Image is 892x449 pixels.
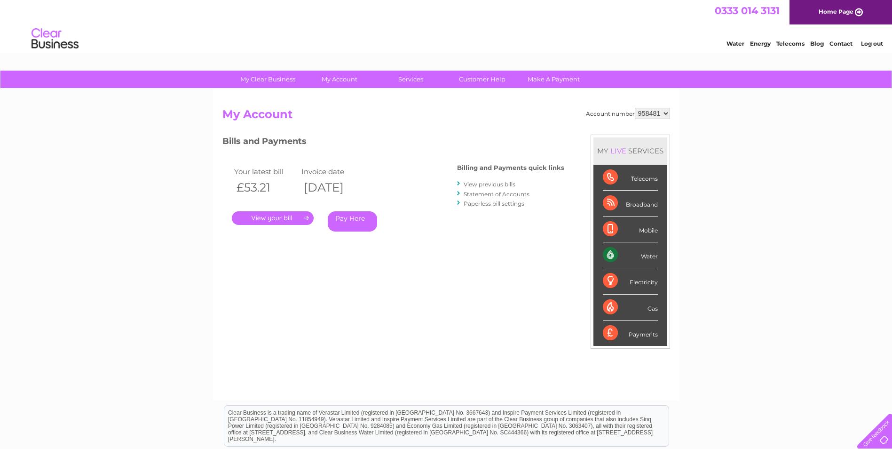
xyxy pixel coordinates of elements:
[31,24,79,53] img: logo.png
[328,211,377,232] a: Pay Here
[464,181,515,188] a: View previous bills
[776,40,805,47] a: Telecoms
[861,40,883,47] a: Log out
[232,211,314,225] a: .
[464,191,529,198] a: Statement of Accounts
[603,268,658,294] div: Electricity
[222,108,670,126] h2: My Account
[224,5,669,46] div: Clear Business is a trading name of Verastar Limited (registered in [GEOGRAPHIC_DATA] No. 3667643...
[457,164,564,171] h4: Billing and Payments quick links
[726,40,744,47] a: Water
[299,165,367,178] td: Invoice date
[715,5,780,16] a: 0333 014 3131
[603,242,658,268] div: Water
[586,108,670,119] div: Account number
[810,40,824,47] a: Blog
[229,71,307,88] a: My Clear Business
[232,178,300,197] th: £53.21
[372,71,450,88] a: Services
[222,135,564,151] h3: Bills and Payments
[299,178,367,197] th: [DATE]
[593,137,667,164] div: MY SERVICES
[829,40,853,47] a: Contact
[750,40,771,47] a: Energy
[608,146,628,155] div: LIVE
[232,165,300,178] td: Your latest bill
[443,71,521,88] a: Customer Help
[603,295,658,321] div: Gas
[603,321,658,346] div: Payments
[603,191,658,216] div: Broadband
[603,216,658,242] div: Mobile
[515,71,592,88] a: Make A Payment
[300,71,378,88] a: My Account
[464,200,524,207] a: Paperless bill settings
[603,165,658,191] div: Telecoms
